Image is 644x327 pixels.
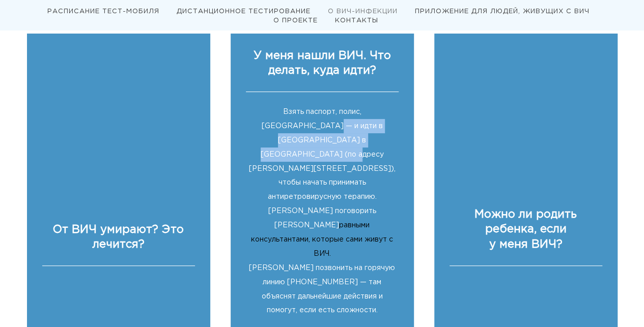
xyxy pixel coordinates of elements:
[251,222,393,257] a: равными консультантами, которые сами живут с ВИЧ
[268,208,376,228] span: [PERSON_NAME] поговорить [PERSON_NAME]
[328,9,398,14] a: О ВИЧ-ИНФЕКЦИИ
[177,9,311,14] a: ДИСТАНЦИОННОЕ ТЕСТИРОВАНИЕ
[249,265,395,314] span: [PERSON_NAME] позвонить на горячую линию [PHONE_NUMBER] — там объяснят дальнейшие действия и помо...
[415,9,590,14] a: ПРИЛОЖЕНИЕ ДЛЯ ЛЮДЕЙ, ЖИВУЩИХ С ВИЧ
[329,251,331,257] span: .
[254,51,391,76] strong: У меня нашли ВИЧ. Что делать, куда идти?
[273,18,318,23] a: О ПРОЕКТЕ
[53,225,184,250] strong: От ВИЧ умирают? Это лечится?
[249,109,396,200] span: Взять паспорт, полис, [GEOGRAPHIC_DATA] — и идти в [GEOGRAPHIC_DATA] в [GEOGRAPHIC_DATA] (по адре...
[47,9,159,14] a: РАСПИСАНИЕ ТЕСТ-МОБИЛЯ
[474,210,577,235] strong: Можно ли родить ребенка, если
[489,240,563,250] strong: у меня ВИЧ?
[335,18,378,23] a: КОНТАКТЫ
